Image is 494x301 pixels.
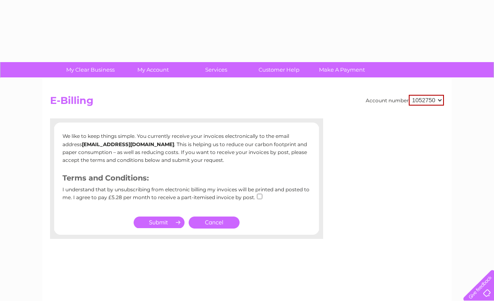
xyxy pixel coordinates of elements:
[366,95,444,106] div: Account number
[50,95,444,111] h2: E-Billing
[62,187,311,206] div: I understand that by unsubscribing from electronic billing my invoices will be printed and posted...
[56,62,125,77] a: My Clear Business
[62,172,311,187] h3: Terms and Conditions:
[62,132,311,164] p: We like to keep things simple. You currently receive your invoices electronically to the email ad...
[189,217,240,229] a: Cancel
[308,62,376,77] a: Make A Payment
[134,217,185,228] input: Submit
[82,141,174,147] b: [EMAIL_ADDRESS][DOMAIN_NAME]
[245,62,313,77] a: Customer Help
[182,62,250,77] a: Services
[119,62,187,77] a: My Account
